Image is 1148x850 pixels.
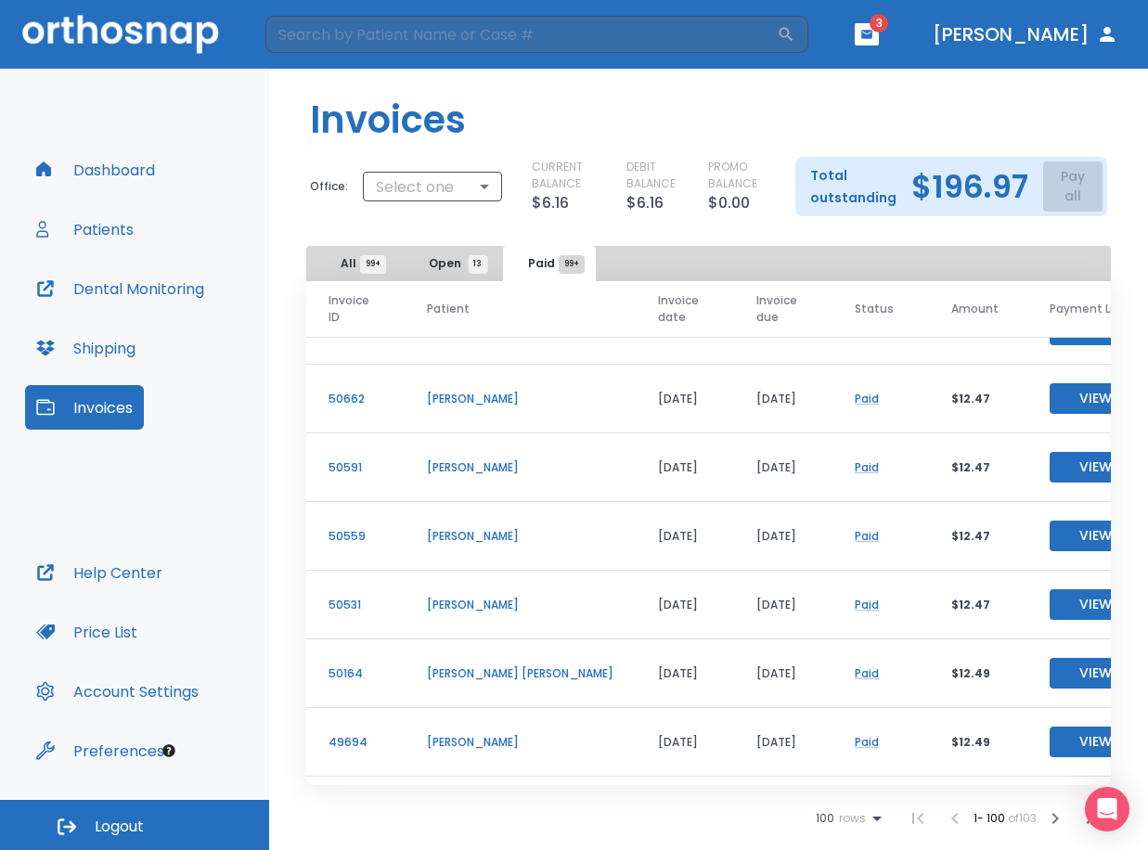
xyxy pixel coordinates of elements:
[636,502,734,571] td: [DATE]
[427,391,613,407] p: [PERSON_NAME]
[636,365,734,433] td: [DATE]
[974,810,1008,826] span: 1 - 100
[329,292,369,326] span: Invoice ID
[329,665,382,682] p: 50164
[427,734,613,751] p: [PERSON_NAME]
[925,18,1126,51] button: [PERSON_NAME]
[25,326,147,370] button: Shipping
[329,528,382,545] p: 50559
[734,708,832,777] td: [DATE]
[532,159,597,192] p: CURRENT BALANCE
[329,734,382,751] p: 49694
[951,459,1005,476] p: $12.47
[360,255,386,274] span: 99+
[756,292,797,326] span: Invoice due
[528,255,572,272] span: Paid
[429,255,478,272] span: Open
[734,571,832,639] td: [DATE]
[427,459,613,476] p: [PERSON_NAME]
[636,639,734,708] td: [DATE]
[626,192,664,214] p: $6.16
[951,597,1005,613] p: $12.47
[25,669,210,714] button: Account Settings
[25,728,175,773] button: Preferences
[636,708,734,777] td: [DATE]
[855,459,879,475] a: Paid
[951,391,1005,407] p: $12.47
[427,528,613,545] p: [PERSON_NAME]
[810,164,896,209] p: Total outstanding
[329,597,382,613] p: 50531
[25,610,148,654] button: Price List
[25,385,144,430] button: Invoices
[468,255,487,274] span: 13
[636,433,734,502] td: [DATE]
[25,550,174,595] button: Help Center
[855,597,879,612] a: Paid
[734,639,832,708] td: [DATE]
[834,812,866,825] span: rows
[855,528,879,544] a: Paid
[951,734,1005,751] p: $12.49
[855,665,879,681] a: Paid
[708,192,750,214] p: $0.00
[310,246,600,281] div: tabs
[310,178,348,195] p: Office:
[265,16,777,53] input: Search by Patient Name or Case #
[427,597,613,613] p: [PERSON_NAME]
[734,777,832,845] td: [DATE]
[363,168,502,205] div: Select one
[559,255,585,274] span: 99+
[636,777,734,845] td: [DATE]
[1050,301,1126,317] span: Payment Link
[626,159,678,192] p: DEBIT BALANCE
[734,433,832,502] td: [DATE]
[532,192,569,214] p: $6.16
[951,665,1005,682] p: $12.49
[855,301,894,317] span: Status
[708,159,766,192] p: PROMO BALANCE
[25,266,215,311] button: Dental Monitoring
[951,301,999,317] span: Amount
[734,502,832,571] td: [DATE]
[25,207,145,251] button: Patients
[636,571,734,639] td: [DATE]
[161,742,177,759] div: Tooltip anchor
[22,15,219,53] img: Orthosnap
[870,14,888,32] span: 3
[951,528,1005,545] p: $12.47
[816,812,834,825] span: 100
[1085,787,1129,831] div: Open Intercom Messenger
[734,365,832,433] td: [DATE]
[658,292,699,326] span: Invoice date
[95,817,144,837] span: Logout
[427,665,613,682] p: [PERSON_NAME] [PERSON_NAME]
[329,459,382,476] p: 50591
[329,391,382,407] p: 50662
[1008,810,1037,826] span: of 103
[427,301,470,317] span: Patient
[911,173,1028,200] h2: $196.97
[855,391,879,406] a: Paid
[855,734,879,750] a: Paid
[341,255,373,272] span: All
[310,92,466,148] h1: Invoices
[25,148,166,192] button: Dashboard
